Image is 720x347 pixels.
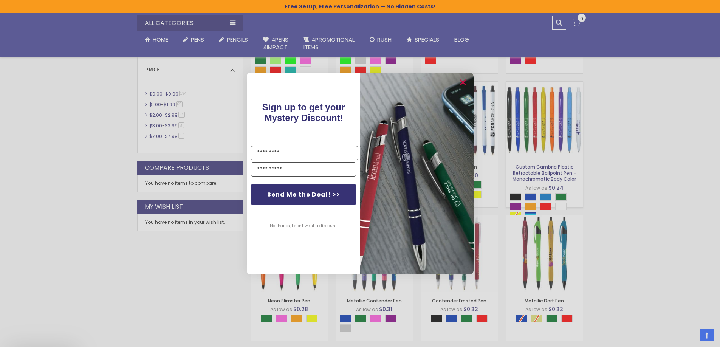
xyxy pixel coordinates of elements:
[360,73,474,274] img: pop-up-image
[262,102,345,123] span: Sign up to get your Mystery Discount
[457,76,469,88] button: Close dialog
[266,217,341,235] button: No thanks, I don't want a discount.
[251,184,356,205] button: Send Me the Deal! >>
[262,102,345,123] span: !
[658,327,720,347] iframe: Google Customer Reviews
